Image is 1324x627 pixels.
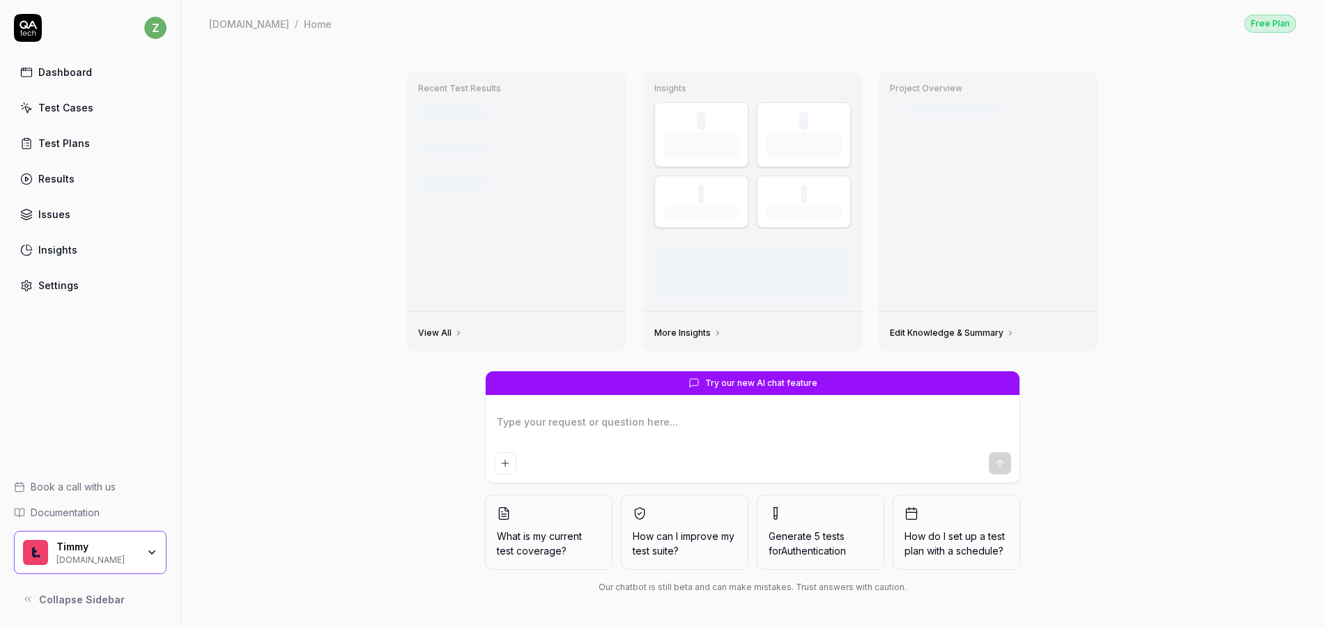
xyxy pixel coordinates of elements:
a: Free Plan [1245,14,1296,33]
h3: Project Overview [890,83,1087,94]
a: Documentation [14,505,167,520]
div: Last crawled [DATE] [907,102,1000,117]
div: Home [304,17,332,31]
div: Free Plan [1245,15,1296,33]
div: Manual Trigger [418,121,479,134]
div: Our chatbot is still beta and can make mistakes. Trust answers with caution. [485,581,1020,594]
a: Settings [14,272,167,299]
div: 0 [799,111,808,130]
div: Success Rate [663,206,739,219]
a: More Insights [654,327,722,339]
div: Test Executions (last 30 days) [663,133,739,158]
span: How do I set up a test plan with a schedule? [905,529,1008,558]
div: 8/12 tests [563,157,603,169]
div: Test Cases [38,100,93,115]
span: What is my current test coverage? [497,529,601,558]
span: Generate 5 tests for Authentication [769,530,846,557]
div: Test run #1232 [418,176,491,191]
div: 4h ago [587,142,615,155]
h3: Insights [654,83,852,94]
div: GitHub Push • main [418,157,497,169]
div: Test run #1233 [418,141,491,155]
div: [DOMAIN_NAME] [209,17,289,31]
a: Insights [14,236,167,263]
span: How can I improve my test suite? [633,529,737,558]
div: - [698,185,704,203]
button: z [144,14,167,42]
div: Test Cases (enabled) [766,133,842,158]
button: Timmy LogoTimmy[DOMAIN_NAME] [14,531,167,574]
div: 0 [697,111,706,130]
div: Test run #1234 [418,105,491,120]
div: Dashboard [38,65,92,79]
div: Test Plans [38,136,90,150]
a: Results [14,165,167,192]
img: Timmy Logo [23,540,48,565]
div: Insights [38,242,77,257]
button: Add attachment [494,452,516,474]
div: Scheduled [418,192,463,205]
div: / [295,17,298,31]
span: z [144,17,167,39]
button: How do I set up a test plan with a schedule? [893,495,1020,570]
a: View All [418,327,463,339]
h3: Recent Test Results [418,83,615,94]
a: Dashboard [14,59,167,86]
div: - [801,185,807,203]
a: Book a call with us [14,479,167,494]
div: Timmy [56,541,137,553]
button: Generate 5 tests forAuthentication [757,495,884,570]
button: How can I improve my test suite? [621,495,748,570]
span: Try our new AI chat feature [705,377,817,389]
div: Results [38,171,75,186]
div: Settings [38,278,79,293]
a: Issues [14,201,167,228]
span: Collapse Sidebar [39,592,125,607]
a: Edit Knowledge & Summary [890,327,1015,339]
span: Documentation [31,505,100,520]
div: 2h ago [587,107,615,119]
span: Book a call with us [31,479,116,494]
div: [DOMAIN_NAME] [56,553,137,564]
div: 12 tests [571,121,603,134]
button: Collapse Sidebar [14,585,167,613]
a: Test Plans [14,130,167,157]
div: 12/12 tests [560,192,603,205]
div: Issues [38,207,70,222]
div: Avg Duration [766,206,842,219]
button: What is my current test coverage? [485,495,613,570]
div: [DATE] [587,178,615,190]
a: Test Cases [14,94,167,121]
